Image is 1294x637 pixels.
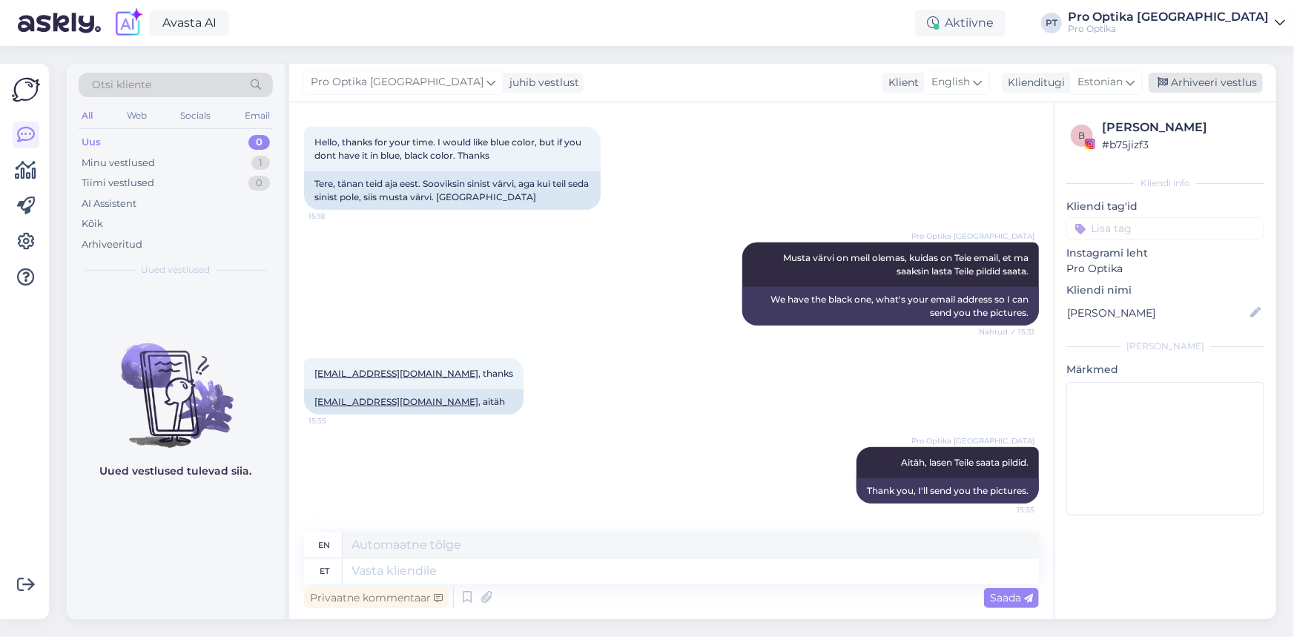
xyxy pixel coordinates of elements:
[308,211,364,222] span: 15:18
[142,263,211,277] span: Uued vestlused
[1066,261,1264,277] p: Pro Optika
[1066,362,1264,377] p: Märkmed
[248,176,270,191] div: 0
[304,171,601,210] div: Tere, tänan teid aja eest. Sooviksin sinist värvi, aga kui teil seda sinist pole, siis musta värv...
[1068,23,1269,35] div: Pro Optika
[1149,73,1263,93] div: Arhiveeri vestlus
[979,326,1034,337] span: Nähtud ✓ 15:31
[319,532,331,558] div: en
[67,317,285,450] img: No chats
[1041,13,1062,33] div: PT
[1002,75,1065,90] div: Klienditugi
[92,77,151,93] span: Otsi kliente
[124,106,150,125] div: Web
[1068,11,1269,23] div: Pro Optika [GEOGRAPHIC_DATA]
[314,368,478,379] a: [EMAIL_ADDRESS][DOMAIN_NAME]
[177,106,214,125] div: Socials
[1066,340,1264,353] div: [PERSON_NAME]
[1066,176,1264,190] div: Kliendi info
[82,176,154,191] div: Tiimi vestlused
[1066,245,1264,261] p: Instagrami leht
[82,197,136,211] div: AI Assistent
[783,252,1031,277] span: Musta värvi on meil olemas, kuidas on Teie email, et ma saaksin lasta Teile pildid saata.
[742,287,1039,326] div: We have the black one, what's your email address so I can send you the pictures.
[314,136,584,161] span: Hello, thanks for your time. I would like blue color, but if you dont have it in blue, black colo...
[901,457,1029,468] span: Aitäh, lasen Teile saata pildid.
[882,75,919,90] div: Klient
[1079,130,1086,141] span: b
[1066,283,1264,298] p: Kliendi nimi
[113,7,144,39] img: explore-ai
[82,135,101,150] div: Uus
[314,368,513,379] span: , thanks
[100,463,252,479] p: Uued vestlused tulevad siia.
[304,389,524,415] div: , aitäh
[79,106,96,125] div: All
[248,135,270,150] div: 0
[311,74,483,90] span: Pro Optika [GEOGRAPHIC_DATA]
[979,504,1034,515] span: 15:35
[931,74,970,90] span: English
[1077,74,1123,90] span: Estonian
[251,156,270,171] div: 1
[150,10,229,36] a: Avasta AI
[990,591,1033,604] span: Saada
[82,217,103,231] div: Kõik
[242,106,273,125] div: Email
[82,237,142,252] div: Arhiveeritud
[911,435,1034,446] span: Pro Optika [GEOGRAPHIC_DATA]
[314,396,478,407] a: [EMAIL_ADDRESS][DOMAIN_NAME]
[911,231,1034,242] span: Pro Optika [GEOGRAPHIC_DATA]
[304,588,449,608] div: Privaatne kommentaar
[12,76,40,104] img: Askly Logo
[504,75,579,90] div: juhib vestlust
[915,10,1006,36] div: Aktiivne
[308,415,364,426] span: 15:35
[856,478,1039,504] div: Thank you, I'll send you the pictures.
[320,558,329,584] div: et
[1066,199,1264,214] p: Kliendi tag'id
[1102,119,1260,136] div: [PERSON_NAME]
[1067,305,1247,321] input: Lisa nimi
[82,156,155,171] div: Minu vestlused
[1066,217,1264,240] input: Lisa tag
[1102,136,1260,153] div: # b75jizf3
[1068,11,1285,35] a: Pro Optika [GEOGRAPHIC_DATA]Pro Optika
